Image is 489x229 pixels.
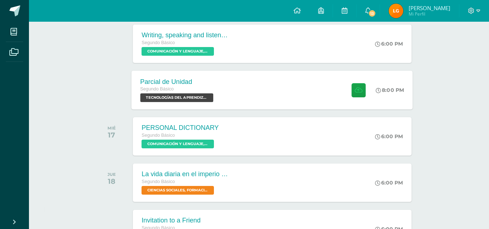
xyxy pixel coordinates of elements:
[376,87,404,93] div: 8:00 PM
[142,186,214,195] span: CIENCIAS SOCIALES, FORMACIÓN CIUDADANA E INTERCULTURALIDAD 'Sección B'
[140,78,215,85] div: Parcial de Unidad
[142,217,216,224] div: Invitation to a Friend
[375,41,403,47] div: 6:00 PM
[142,133,175,138] span: Segundo Básico
[140,93,214,102] span: TECNOLOGÍAS DEL APRENDIZAJE Y LA COMUNICACIÓN 'Sección B'
[142,47,214,56] span: COMUNICACIÓN Y LENGUAJE, IDIOMA EXTRANJERO 'Sección B'
[409,11,450,17] span: Mi Perfil
[108,126,116,131] div: MIÉ
[108,172,116,177] div: JUE
[142,124,219,132] div: PERSONAL DICTIONARY
[142,170,228,178] div: La vida diaria en el imperio romano
[142,140,214,148] span: COMUNICACIÓN Y LENGUAJE, IDIOMA EXTRANJERO 'Sección B'
[409,4,450,12] span: [PERSON_NAME]
[142,31,228,39] div: Writing, speaking and listening.
[368,9,376,17] span: 13
[108,177,116,186] div: 18
[140,86,174,92] span: Segundo Básico
[108,131,116,139] div: 17
[389,4,403,18] img: 2b07e7083290fa3d522a25deb24f4cca.png
[142,40,175,45] span: Segundo Básico
[375,179,403,186] div: 6:00 PM
[142,179,175,184] span: Segundo Básico
[375,133,403,140] div: 6:00 PM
